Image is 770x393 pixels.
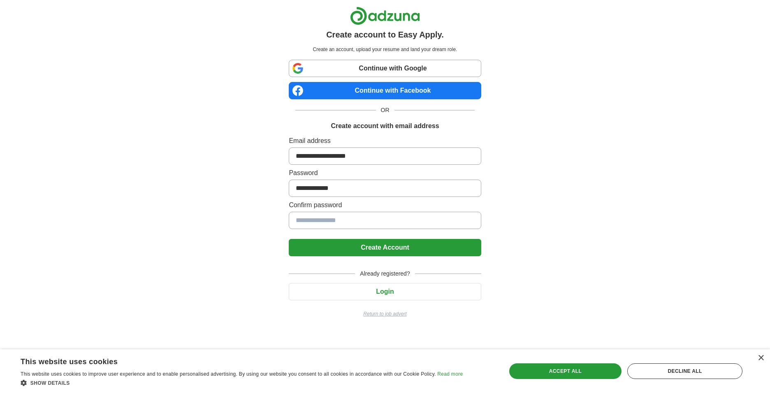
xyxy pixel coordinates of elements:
[437,371,463,377] a: Read more, opens a new window
[509,363,622,379] div: Accept all
[331,121,439,131] h1: Create account with email address
[30,380,70,386] span: Show details
[289,136,481,146] label: Email address
[350,7,420,25] img: Adzuna logo
[21,379,463,387] div: Show details
[376,106,394,115] span: OR
[289,168,481,178] label: Password
[290,46,479,53] p: Create an account, upload your resume and land your dream role.
[355,269,415,278] span: Already registered?
[289,310,481,318] a: Return to job advert
[758,355,764,361] div: Close
[326,28,444,41] h1: Create account to Easy Apply.
[289,200,481,210] label: Confirm password
[21,371,436,377] span: This website uses cookies to improve user experience and to enable personalised advertising. By u...
[289,283,481,300] button: Login
[21,354,442,367] div: This website uses cookies
[627,363,742,379] div: Decline all
[289,239,481,256] button: Create Account
[289,288,481,295] a: Login
[289,60,481,77] a: Continue with Google
[289,82,481,99] a: Continue with Facebook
